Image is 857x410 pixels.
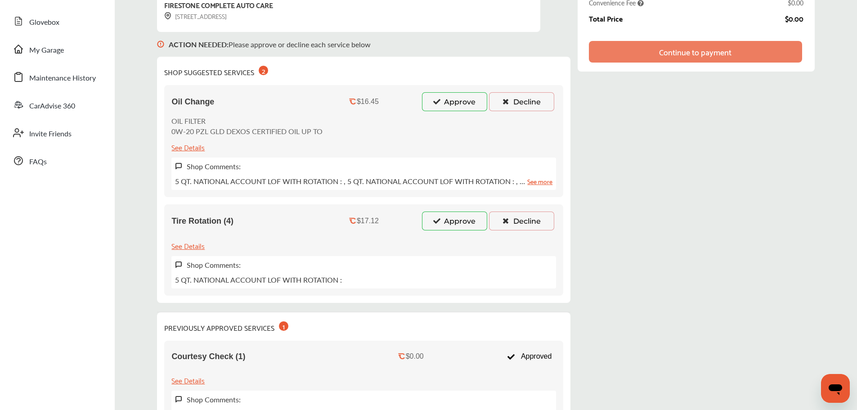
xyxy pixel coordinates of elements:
p: 5 QT. NATIONAL ACCOUNT LOF WITH ROTATION : [175,275,342,285]
p: Please approve or decline each service below [169,39,371,50]
div: 1 [279,321,288,331]
p: 0W-20 PZL GLD DEXOS CERTIFIED OIL UP TO [171,126,323,136]
label: Shop Comments: [187,260,241,270]
img: svg+xml;base64,PHN2ZyB3aWR0aD0iMTYiIGhlaWdodD0iMTciIHZpZXdCb3g9IjAgMCAxNiAxNyIgZmlsbD0ibm9uZSIgeG... [164,12,171,20]
a: Glovebox [8,9,106,33]
a: My Garage [8,37,106,61]
label: Shop Comments: [187,394,241,405]
label: Shop Comments: [187,161,241,171]
div: $16.45 [357,98,379,106]
iframe: Button to launch messaging window [821,374,850,403]
div: Approved [503,348,556,365]
div: SHOP SUGGESTED SERVICES [164,64,268,78]
span: FAQs [29,156,47,168]
a: Invite Friends [8,121,106,144]
div: $0.00 [785,14,803,23]
button: Approve [422,212,487,230]
a: FAQs [8,149,106,172]
button: Decline [489,92,554,111]
span: Courtesy Check (1) [171,352,245,361]
div: Total Price [589,14,623,23]
button: Decline [489,212,554,230]
img: svg+xml;base64,PHN2ZyB3aWR0aD0iMTYiIGhlaWdodD0iMTciIHZpZXdCb3g9IjAgMCAxNiAxNyIgZmlsbD0ibm9uZSIgeG... [175,261,182,269]
a: See more [527,176,552,186]
span: Invite Friends [29,128,72,140]
b: ACTION NEEDED : [169,39,229,50]
a: CarAdvise 360 [8,93,106,117]
div: See Details [171,374,205,386]
span: Tire Rotation (4) [171,216,233,226]
p: 5 QT. NATIONAL ACCOUNT LOF WITH ROTATION : , 5 QT. NATIONAL ACCOUNT LOF WITH ROTATION : , … [175,176,552,186]
p: OIL FILTER [171,116,323,126]
span: CarAdvise 360 [29,100,75,112]
div: 2 [259,66,268,75]
div: [STREET_ADDRESS] [164,11,227,21]
img: svg+xml;base64,PHN2ZyB3aWR0aD0iMTYiIGhlaWdodD0iMTciIHZpZXdCb3g9IjAgMCAxNiAxNyIgZmlsbD0ibm9uZSIgeG... [175,396,182,403]
img: svg+xml;base64,PHN2ZyB3aWR0aD0iMTYiIGhlaWdodD0iMTciIHZpZXdCb3g9IjAgMCAxNiAxNyIgZmlsbD0ibm9uZSIgeG... [157,32,164,57]
button: Approve [422,92,487,111]
div: $17.12 [357,217,379,225]
div: See Details [171,239,205,252]
img: svg+xml;base64,PHN2ZyB3aWR0aD0iMTYiIGhlaWdodD0iMTciIHZpZXdCb3g9IjAgMCAxNiAxNyIgZmlsbD0ibm9uZSIgeG... [175,162,182,170]
div: PREVIOUSLY APPROVED SERVICES [164,320,288,333]
span: Oil Change [171,97,214,107]
span: Glovebox [29,17,59,28]
span: My Garage [29,45,64,56]
div: $0.00 [406,352,424,360]
span: Maintenance History [29,72,96,84]
div: See Details [171,141,205,153]
a: Maintenance History [8,65,106,89]
div: Continue to payment [659,47,731,56]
